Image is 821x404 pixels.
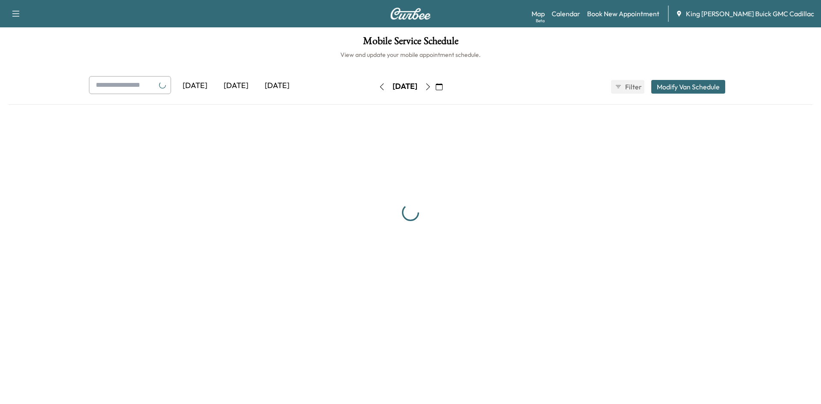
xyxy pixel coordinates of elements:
[587,9,659,19] a: Book New Appointment
[174,76,216,96] div: [DATE]
[552,9,580,19] a: Calendar
[9,50,812,59] h6: View and update your mobile appointment schedule.
[536,18,545,24] div: Beta
[651,80,725,94] button: Modify Van Schedule
[625,82,641,92] span: Filter
[393,81,417,92] div: [DATE]
[257,76,298,96] div: [DATE]
[216,76,257,96] div: [DATE]
[390,8,431,20] img: Curbee Logo
[686,9,814,19] span: King [PERSON_NAME] Buick GMC Cadillac
[9,36,812,50] h1: Mobile Service Schedule
[611,80,644,94] button: Filter
[532,9,545,19] a: MapBeta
